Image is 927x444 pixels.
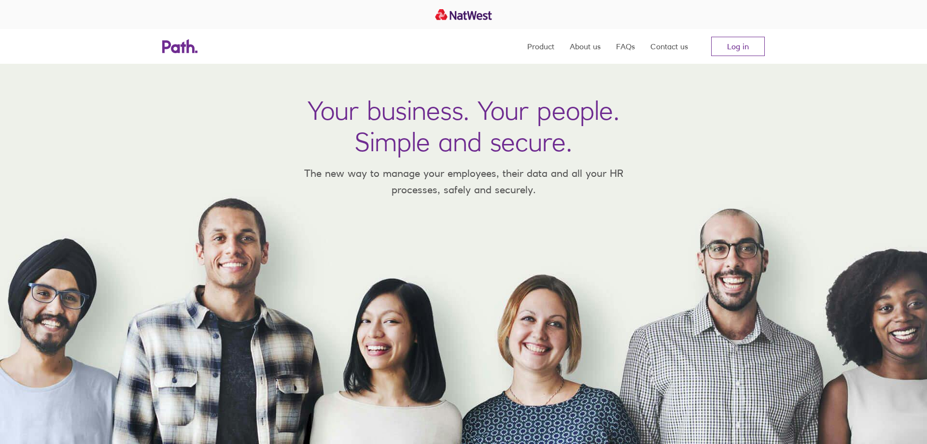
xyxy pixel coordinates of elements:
a: Contact us [650,29,688,64]
h1: Your business. Your people. Simple and secure. [308,95,619,158]
a: Product [527,29,554,64]
a: About us [570,29,601,64]
a: FAQs [616,29,635,64]
p: The new way to manage your employees, their data and all your HR processes, safely and securely. [290,165,637,198]
a: Log in [711,37,765,56]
